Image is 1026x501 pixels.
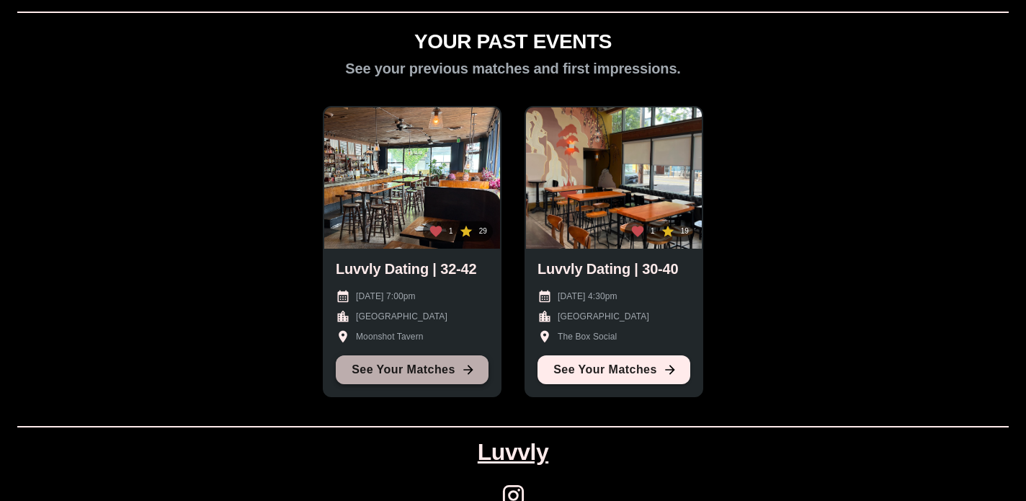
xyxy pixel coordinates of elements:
[336,355,489,384] a: See Your Matches
[537,355,690,384] a: See Your Matches
[558,290,617,303] p: [DATE] 4:30pm
[336,260,477,278] h2: Luvvly Dating | 32-42
[479,226,487,236] p: 29
[356,310,447,323] p: [GEOGRAPHIC_DATA]
[449,226,453,236] p: 1
[558,330,617,343] p: The Box Social
[414,30,612,54] h1: YOUR PAST EVENTS
[356,290,416,303] p: [DATE] 7:00pm
[681,226,689,236] p: 19
[356,330,424,343] p: Moonshot Tavern
[345,60,681,77] h2: See your previous matches and first impressions.
[651,226,655,236] p: 1
[537,260,679,278] h2: Luvvly Dating | 30-40
[478,439,548,466] a: Luvvly
[558,310,649,323] p: [GEOGRAPHIC_DATA]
